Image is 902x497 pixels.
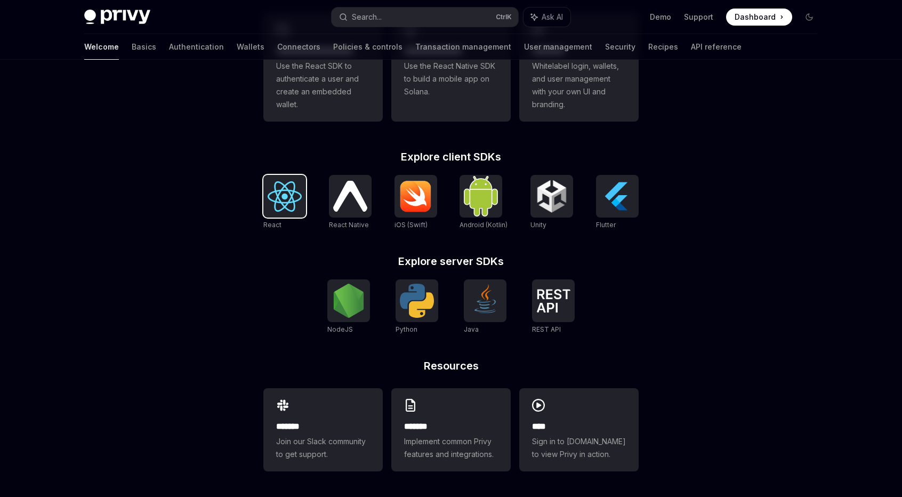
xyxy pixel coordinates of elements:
[600,179,634,213] img: Flutter
[468,284,502,318] img: Java
[464,325,479,333] span: Java
[263,256,639,267] h2: Explore server SDKs
[691,34,742,60] a: API reference
[329,175,372,230] a: React NativeReact Native
[277,34,320,60] a: Connectors
[268,181,302,212] img: React
[276,60,370,111] span: Use the React SDK to authenticate a user and create an embedded wallet.
[464,176,498,216] img: Android (Kotlin)
[735,12,776,22] span: Dashboard
[532,60,626,111] span: Whitelabel login, wallets, and user management with your own UI and branding.
[519,13,639,122] a: **** *****Whitelabel login, wallets, and user management with your own UI and branding.
[263,151,639,162] h2: Explore client SDKs
[726,9,792,26] a: Dashboard
[532,325,561,333] span: REST API
[530,175,573,230] a: UnityUnity
[263,221,281,229] span: React
[327,325,353,333] span: NodeJS
[84,10,150,25] img: dark logo
[400,284,434,318] img: Python
[394,221,428,229] span: iOS (Swift)
[648,34,678,60] a: Recipes
[169,34,224,60] a: Authentication
[532,279,575,335] a: REST APIREST API
[536,289,570,312] img: REST API
[327,279,370,335] a: NodeJSNodeJS
[329,221,369,229] span: React Native
[237,34,264,60] a: Wallets
[396,325,417,333] span: Python
[464,279,506,335] a: JavaJava
[391,13,511,122] a: **** **** **** ***Use the React Native SDK to build a mobile app on Solana.
[519,388,639,471] a: ****Sign in to [DOMAIN_NAME] to view Privy in action.
[394,175,437,230] a: iOS (Swift)iOS (Swift)
[605,34,635,60] a: Security
[460,221,508,229] span: Android (Kotlin)
[263,175,306,230] a: ReactReact
[276,435,370,461] span: Join our Slack community to get support.
[596,221,616,229] span: Flutter
[801,9,818,26] button: Toggle dark mode
[542,12,563,22] span: Ask AI
[332,7,518,27] button: Search...CtrlK
[352,11,382,23] div: Search...
[263,360,639,371] h2: Resources
[84,34,119,60] a: Welcome
[396,279,438,335] a: PythonPython
[332,284,366,318] img: NodeJS
[524,34,592,60] a: User management
[132,34,156,60] a: Basics
[415,34,511,60] a: Transaction management
[496,13,512,21] span: Ctrl K
[650,12,671,22] a: Demo
[684,12,713,22] a: Support
[333,34,402,60] a: Policies & controls
[532,435,626,461] span: Sign in to [DOMAIN_NAME] to view Privy in action.
[399,180,433,212] img: iOS (Swift)
[524,7,570,27] button: Ask AI
[596,175,639,230] a: FlutterFlutter
[404,60,498,98] span: Use the React Native SDK to build a mobile app on Solana.
[530,221,546,229] span: Unity
[333,181,367,211] img: React Native
[263,388,383,471] a: **** **Join our Slack community to get support.
[404,435,498,461] span: Implement common Privy features and integrations.
[535,179,569,213] img: Unity
[460,175,508,230] a: Android (Kotlin)Android (Kotlin)
[391,388,511,471] a: **** **Implement common Privy features and integrations.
